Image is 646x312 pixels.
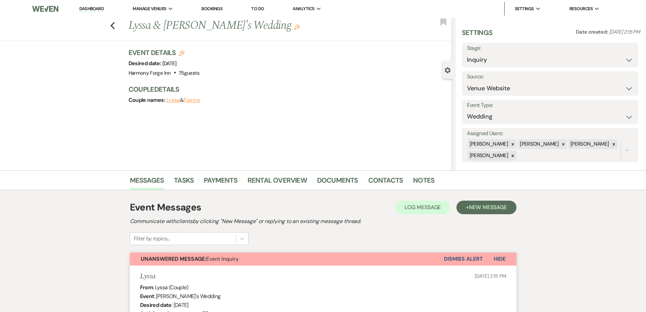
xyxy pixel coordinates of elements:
[494,255,506,262] span: Hide
[140,293,154,300] b: Event
[140,301,172,309] b: Desired date
[483,253,516,265] button: Hide
[32,2,58,16] img: Weven Logo
[518,139,560,149] div: [PERSON_NAME]
[368,175,403,190] a: Contacts
[141,255,206,262] strong: Unanswered Message:
[569,5,593,12] span: Resources
[174,175,194,190] a: Tasks
[167,97,200,104] span: &
[201,6,222,12] a: Bookings
[576,29,609,35] span: Date created:
[468,151,509,161] div: [PERSON_NAME]
[133,5,166,12] span: Manage Venues
[568,139,610,149] div: [PERSON_NAME]
[469,204,507,211] span: New Message
[130,175,164,190] a: Messages
[467,100,633,110] label: Event Type:
[462,28,493,43] h3: Settings
[184,97,200,103] button: Fiance
[609,29,640,35] span: [DATE] 2:15 PM
[129,70,171,76] span: Harmony Forge Inn
[179,70,199,76] span: 75 guests
[134,235,170,243] div: Filter by topics...
[444,253,483,265] button: Dismiss Alert
[141,255,239,262] span: Event Inquiry
[130,200,201,215] h1: Event Messages
[395,201,450,214] button: Log Message
[251,6,264,12] a: To Do
[167,97,180,103] button: Lyssa
[129,48,199,57] h3: Event Details
[129,96,167,104] span: Couple names:
[445,67,451,73] button: Close lead details
[468,139,509,149] div: [PERSON_NAME]
[140,284,153,291] b: From
[204,175,237,190] a: Payments
[79,6,104,12] a: Dashboard
[456,201,516,214] button: +New Message
[294,24,300,30] button: Edit
[293,5,314,12] span: Analytics
[475,273,506,279] span: [DATE] 2:15 PM
[467,72,633,82] label: Source:
[130,217,516,225] h2: Communicate with clients by clicking "New Message" or replying to an existing message thread.
[413,175,434,190] a: Notes
[129,85,446,94] h3: Couple Details
[467,43,633,53] label: Stage:
[467,129,633,139] label: Assigned Users:
[129,60,162,67] span: Desired date:
[248,175,307,190] a: Rental Overview
[162,60,177,67] span: [DATE]
[130,253,444,265] button: Unanswered Message:Event Inquiry
[129,18,385,34] h1: Lyssa & [PERSON_NAME]'s Wedding
[140,272,156,281] h5: Lyssa
[405,204,441,211] span: Log Message
[317,175,358,190] a: Documents
[515,5,534,12] span: Settings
